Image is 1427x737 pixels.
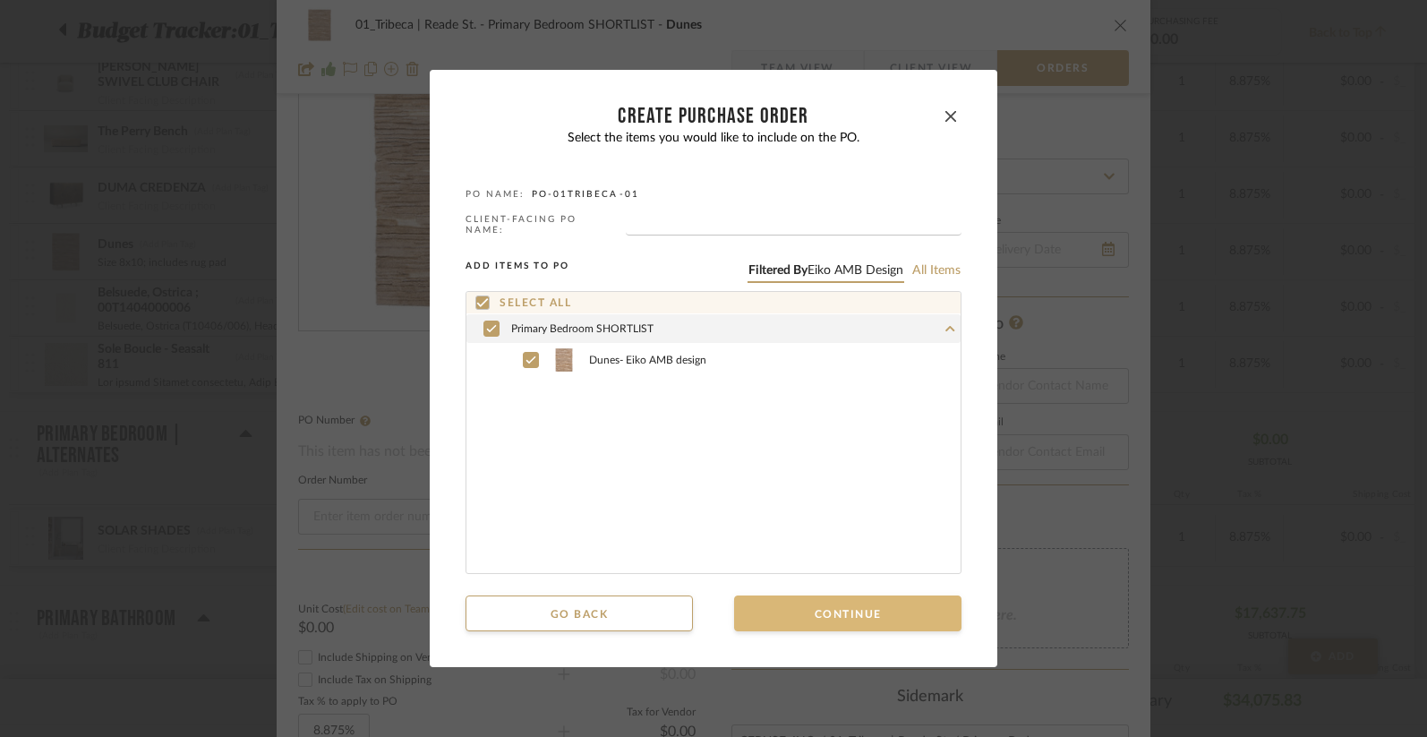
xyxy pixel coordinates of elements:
span: Eiko AMB design [807,264,903,277]
cdk-accordion-item: Primary Bedroom SHORTLIST [466,313,961,377]
span: PO-01TRIBECA -01 [532,189,639,200]
div: CREATE Purchase order [487,106,940,127]
div: Primary Bedroom SHORTLIST [466,343,961,377]
label: CLIENT-FACING PO NAME: [466,214,619,236]
div: Add items to PO [466,261,961,291]
button: Go back [466,596,693,631]
label: Select all [475,296,571,310]
img: d708c2f3-b762-413e-b9d6-78d9adcc4ed9_50x50.jpg [551,347,577,373]
span: Dunes - Eiko AMB design [589,354,961,366]
p: Select the items you would like to include on the PO. [466,131,961,146]
label: PO NAME: [466,189,525,200]
button: Filtered byEiko AMB design [748,262,904,279]
button: All items [911,262,961,279]
button: Continue [734,596,961,631]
